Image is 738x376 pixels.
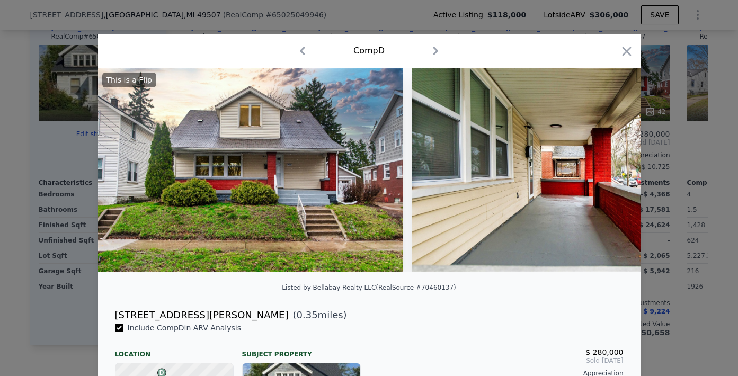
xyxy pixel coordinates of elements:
[155,368,161,374] div: D
[378,356,624,365] span: Sold [DATE]
[98,68,403,272] img: Property Img
[282,284,456,291] div: Listed by Bellabay Realty LLC (RealSource #70460137)
[297,309,318,320] span: 0.35
[289,308,347,323] span: ( miles)
[115,342,234,359] div: Location
[412,68,717,272] img: Property Img
[353,44,385,57] div: Comp D
[242,342,361,359] div: Subject Property
[123,324,246,332] span: Include Comp D in ARV Analysis
[115,308,289,323] div: [STREET_ADDRESS][PERSON_NAME]
[585,348,623,356] span: $ 280,000
[102,73,156,87] div: This is a Flip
